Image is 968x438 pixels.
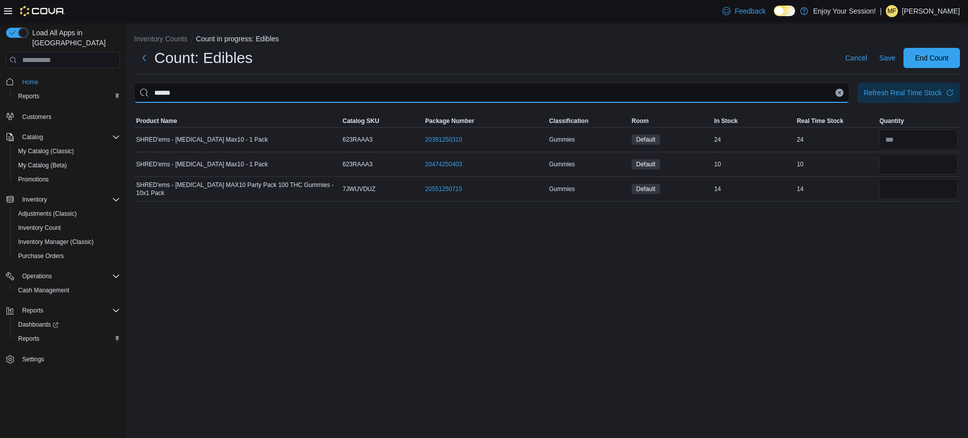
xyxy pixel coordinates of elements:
span: Catalog SKU [343,117,380,125]
span: Cash Management [18,286,69,294]
span: Inventory [18,194,120,206]
span: 623RAAA3 [343,136,373,144]
nav: An example of EuiBreadcrumbs [134,34,960,46]
button: End Count [903,48,960,68]
button: Classification [547,115,630,127]
button: Cancel [841,48,871,68]
button: Promotions [10,172,124,186]
div: 14 [795,183,877,195]
button: Reports [18,304,47,317]
span: In Stock [714,117,738,125]
span: Save [879,53,895,63]
div: Mitchell Froom [886,5,898,17]
button: Reports [10,332,124,346]
span: End Count [915,53,948,63]
span: SHRED'ems - [MEDICAL_DATA] MAX10 Party Pack 100 THC Gummies - 10x1 Pack [136,181,339,197]
span: Reports [22,306,43,315]
span: Default [636,184,655,194]
span: Dashboards [18,321,58,329]
span: Dashboards [14,319,120,331]
span: SHRED'ems - [MEDICAL_DATA] Max10 - 1 Pack [136,136,268,144]
div: Refresh Real Time Stock [864,88,942,98]
h1: Count: Edibles [154,48,253,68]
span: Default [632,184,660,194]
span: Purchase Orders [18,252,64,260]
input: This is a search bar. After typing your query, hit enter to filter the results lower in the page. [134,83,850,103]
span: Operations [18,270,120,282]
span: Inventory Count [18,224,61,232]
button: Inventory Count [10,221,124,235]
span: Inventory Manager (Classic) [18,238,94,246]
span: Promotions [14,173,120,185]
span: Purchase Orders [14,250,120,262]
a: Dashboards [10,318,124,332]
button: My Catalog (Beta) [10,158,124,172]
button: Customers [2,109,124,124]
span: Load All Apps in [GEOGRAPHIC_DATA] [28,28,120,48]
button: Catalog [2,130,124,144]
span: Inventory Manager (Classic) [14,236,120,248]
a: Reports [14,90,43,102]
a: Home [18,76,42,88]
a: Customers [18,111,55,123]
div: 14 [712,183,795,195]
button: Settings [2,352,124,366]
div: 24 [712,134,795,146]
span: Default [636,160,655,169]
span: Settings [18,353,120,365]
span: Home [18,75,120,88]
span: Adjustments (Classic) [18,210,77,218]
span: Customers [18,110,120,123]
button: Purchase Orders [10,249,124,263]
button: Inventory [2,193,124,207]
button: Inventory Counts [134,35,188,43]
nav: Complex example [6,70,120,393]
a: Feedback [718,1,769,21]
span: Inventory [22,196,47,204]
button: Home [2,74,124,89]
span: Gummies [549,160,575,168]
a: Settings [18,353,48,365]
span: Adjustments (Classic) [14,208,120,220]
span: My Catalog (Beta) [14,159,120,171]
span: Room [632,117,649,125]
span: My Catalog (Classic) [18,147,74,155]
span: Gummies [549,136,575,144]
button: In Stock [712,115,795,127]
span: Real Time Stock [797,117,843,125]
span: Operations [22,272,52,280]
span: Quantity [879,117,904,125]
div: 10 [712,158,795,170]
span: Default [632,159,660,169]
button: Operations [2,269,124,283]
button: Save [875,48,899,68]
span: Settings [22,355,44,363]
span: Promotions [18,175,49,183]
button: Catalog [18,131,47,143]
span: My Catalog (Classic) [14,145,120,157]
input: Dark Mode [774,6,795,16]
div: 24 [795,134,877,146]
button: Package Number [423,115,547,127]
button: My Catalog (Classic) [10,144,124,158]
span: Customers [22,113,51,121]
span: Home [22,78,38,86]
a: My Catalog (Beta) [14,159,71,171]
a: Adjustments (Classic) [14,208,81,220]
span: Cash Management [14,284,120,296]
p: | [880,5,882,17]
button: Next [134,48,154,68]
button: Cash Management [10,283,124,297]
button: Catalog SKU [341,115,423,127]
div: 10 [795,158,877,170]
span: 7JWUVDUZ [343,185,376,193]
a: Dashboards [14,319,63,331]
button: Quantity [877,115,960,127]
button: Operations [18,270,56,282]
a: 20551250715 [425,185,462,193]
button: Adjustments (Classic) [10,207,124,221]
button: Count in progress: Edibles [196,35,279,43]
span: Feedback [735,6,765,16]
button: Clear input [835,89,843,97]
a: Purchase Orders [14,250,68,262]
